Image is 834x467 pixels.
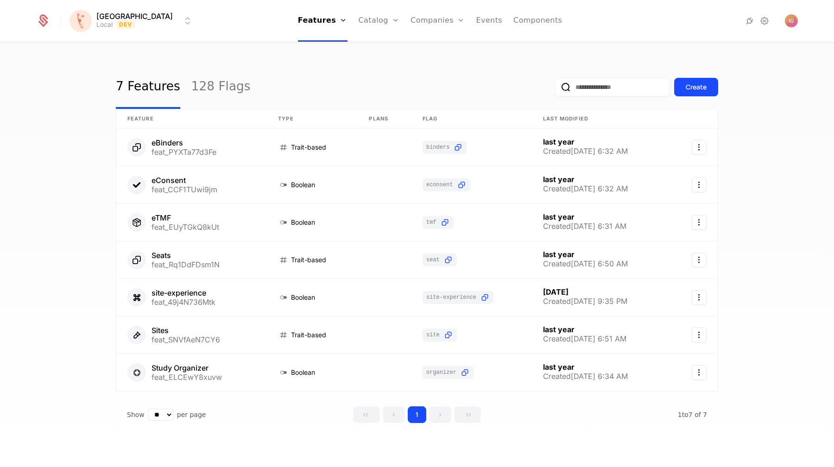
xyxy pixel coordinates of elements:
[692,290,707,305] button: Select action
[116,109,267,129] th: Feature
[692,140,707,155] button: Select action
[72,11,193,31] button: Select environment
[692,252,707,267] button: Select action
[383,406,405,423] button: Go to previous page
[678,411,707,418] span: 7
[411,109,532,129] th: Flag
[177,410,206,419] span: per page
[353,406,380,423] button: Go to first page
[785,14,798,27] button: Open user button
[692,177,707,192] button: Select action
[678,411,703,418] span: 1 to 7 of
[785,14,798,27] img: Igor Grebenarovic
[674,78,718,96] button: Create
[429,406,451,423] button: Go to next page
[759,15,770,26] a: Settings
[454,406,481,423] button: Go to last page
[353,406,481,423] div: Page navigation
[692,328,707,342] button: Select action
[686,82,707,92] div: Create
[191,65,251,109] a: 128 Flags
[744,15,755,26] a: Integrations
[96,20,113,29] div: Local
[96,13,173,20] span: [GEOGRAPHIC_DATA]
[116,65,180,109] a: 7 Features
[692,215,707,230] button: Select action
[69,10,92,32] img: Florence
[267,109,358,129] th: Type
[116,21,135,28] span: Dev
[148,409,173,421] select: Select page size
[692,365,707,380] button: Select action
[358,109,411,129] th: Plans
[408,406,426,423] button: Go to page 1
[116,406,718,423] div: Table pagination
[127,410,145,419] span: Show
[532,109,670,129] th: Last Modified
